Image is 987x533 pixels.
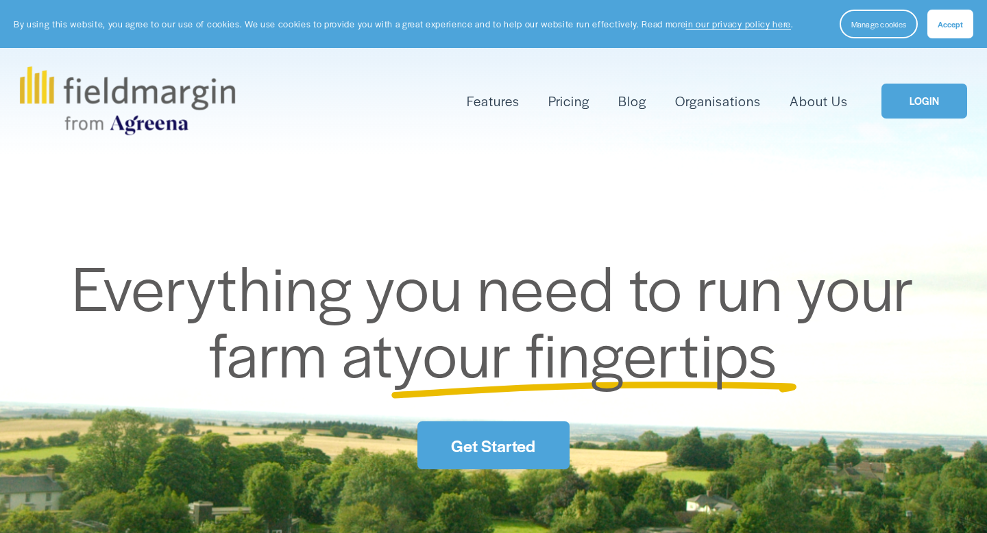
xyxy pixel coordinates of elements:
button: Manage cookies [840,10,918,38]
a: Pricing [548,90,589,112]
button: Accept [927,10,973,38]
a: Blog [618,90,646,112]
span: Features [467,91,520,111]
a: About Us [790,90,848,112]
span: Manage cookies [851,18,906,29]
a: Organisations [675,90,761,112]
span: Accept [938,18,963,29]
span: Everything you need to run your farm at [72,243,929,395]
p: By using this website, you agree to our use of cookies. We use cookies to provide you with a grea... [14,18,794,31]
a: folder dropdown [467,90,520,112]
a: LOGIN [881,84,967,119]
a: in our privacy policy here [685,18,791,30]
a: Get Started [417,421,569,469]
span: your fingertips [393,309,778,395]
img: fieldmargin.com [20,66,235,135]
